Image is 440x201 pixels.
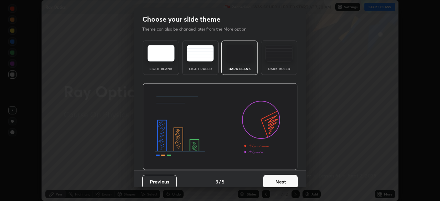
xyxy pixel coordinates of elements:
img: darkRuledTheme.de295e13.svg [265,45,293,62]
h4: / [219,178,221,185]
img: lightRuledTheme.5fabf969.svg [187,45,214,62]
div: Dark Ruled [265,67,293,70]
button: Previous [142,175,177,189]
h2: Choose your slide theme [142,15,220,24]
h4: 5 [222,178,224,185]
button: Next [263,175,298,189]
img: darkThemeBanner.d06ce4a2.svg [143,83,298,170]
div: Light Ruled [187,67,214,70]
div: Light Blank [147,67,175,70]
h4: 3 [216,178,218,185]
img: darkTheme.f0cc69e5.svg [226,45,253,62]
img: lightTheme.e5ed3b09.svg [147,45,175,62]
p: Theme can also be changed later from the More option [142,26,254,32]
div: Dark Blank [226,67,253,70]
